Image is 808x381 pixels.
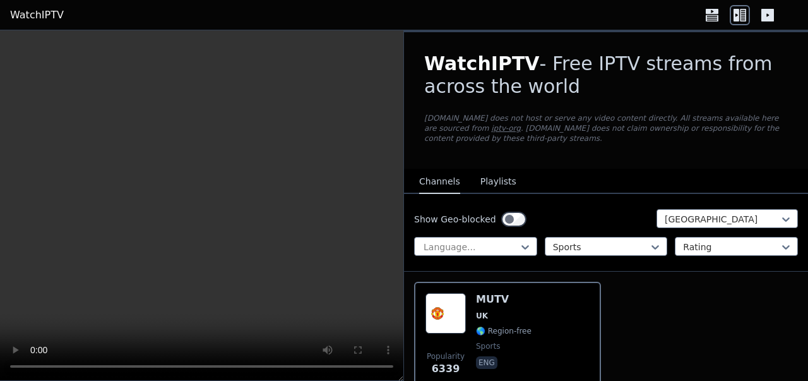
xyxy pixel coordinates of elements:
span: Popularity [427,351,465,361]
h6: MUTV [476,293,532,306]
a: WatchIPTV [10,8,64,23]
label: Show Geo-blocked [414,213,496,226]
span: 6339 [432,361,460,377]
span: 🌎 Region-free [476,326,532,336]
button: Playlists [480,170,516,194]
span: WatchIPTV [424,52,540,75]
span: sports [476,341,500,351]
button: Channels [419,170,460,194]
p: eng [476,356,497,369]
h1: - Free IPTV streams from across the world [424,52,788,98]
p: [DOMAIN_NAME] does not host or serve any video content directly. All streams available here are s... [424,113,788,143]
span: UK [476,311,488,321]
img: MUTV [425,293,466,334]
a: iptv-org [491,124,521,133]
